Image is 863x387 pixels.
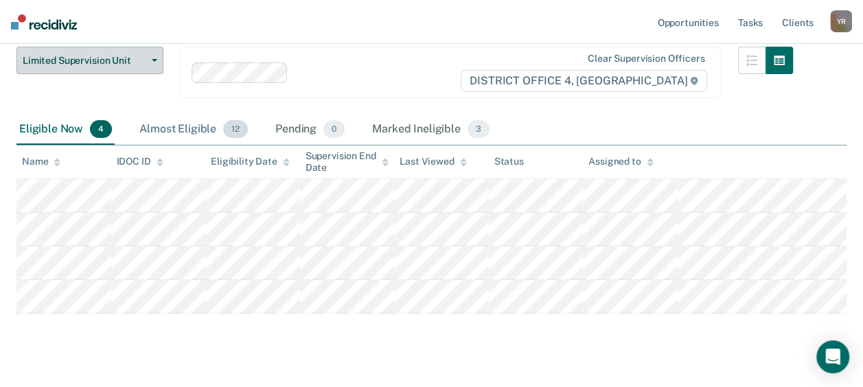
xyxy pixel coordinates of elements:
[306,150,389,174] div: Supervision End Date
[223,120,248,138] span: 12
[369,115,492,145] div: Marked Ineligible3
[461,70,707,92] span: DISTRICT OFFICE 4, [GEOGRAPHIC_DATA]
[16,115,115,145] div: Eligible Now4
[816,340,849,373] div: Open Intercom Messenger
[588,156,653,167] div: Assigned to
[23,55,146,67] span: Limited Supervision Unit
[400,156,466,167] div: Last Viewed
[137,115,251,145] div: Almost Eligible12
[273,115,347,145] div: Pending0
[323,120,345,138] span: 0
[468,120,490,138] span: 3
[494,156,524,167] div: Status
[211,156,290,167] div: Eligibility Date
[16,47,163,74] button: Limited Supervision Unit
[830,10,852,32] button: YR
[830,10,852,32] div: Y R
[90,120,112,138] span: 4
[117,156,163,167] div: IDOC ID
[22,156,60,167] div: Name
[588,53,704,64] div: Clear supervision officers
[11,14,77,30] img: Recidiviz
